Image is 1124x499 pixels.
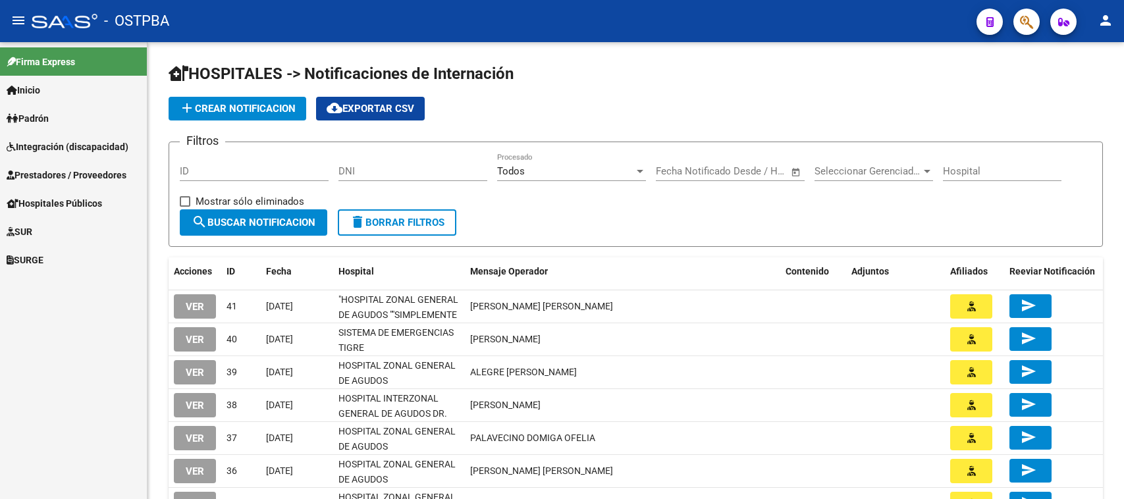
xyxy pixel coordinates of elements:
span: CROTTI AYELEN [470,334,541,344]
button: VER [174,360,216,384]
iframe: Intercom live chat [1079,454,1111,486]
button: Exportar CSV [316,97,425,120]
span: Acciones [174,266,212,276]
span: SURGE [7,253,43,267]
span: Mostrar sólo eliminados [196,194,304,209]
span: VER [186,400,204,411]
span: Hospitales Públicos [7,196,102,211]
span: HERRERA JONAS EZEQUIEL [470,400,541,410]
div: [DATE] [266,463,328,479]
span: Adjuntos [851,266,889,276]
button: Buscar Notificacion [180,209,327,236]
button: VER [174,426,216,450]
datatable-header-cell: Afiliados [945,257,1004,286]
datatable-header-cell: Reeviar Notificación [1004,257,1103,286]
mat-icon: send [1021,429,1036,445]
span: 39 [227,367,237,377]
button: Crear Notificacion [169,97,306,120]
span: Afiliados [950,266,988,276]
mat-icon: menu [11,13,26,28]
span: HOSPITAL ZONAL GENERAL DE AGUDOS DESCENTRALIZADO EVITA PUEBLO [338,426,456,481]
span: VER [186,334,204,346]
button: VER [174,459,216,483]
span: Todos [497,165,525,177]
span: HOSPITAL ZONAL GENERAL DE AGUDOS [PERSON_NAME] [338,360,456,401]
span: ID [227,266,235,276]
span: VER [186,367,204,379]
div: [DATE] [266,332,328,347]
mat-icon: send [1021,396,1036,412]
span: SISTEMA DE EMERGENCIAS TIGRE [338,327,454,353]
button: VER [174,393,216,417]
span: HOSPITALES -> Notificaciones de Internación [169,65,514,83]
span: 41 [227,301,237,311]
span: VER [186,433,204,444]
span: 37 [227,433,237,443]
span: 36 [227,465,237,476]
input: Fecha fin [721,165,785,177]
span: VER [186,465,204,477]
span: "HOSPITAL ZONAL GENERAL DE AGUDOS ""SIMPLEMENTE EVITA""" [338,294,458,335]
span: Reeviar Notificación [1009,266,1095,276]
span: Prestadores / Proveedores [7,168,126,182]
span: Firma Express [7,55,75,69]
span: ZABALA MICAELA BELEN [470,301,613,311]
mat-icon: send [1021,330,1036,346]
span: Buscar Notificacion [192,217,315,228]
span: Inicio [7,83,40,97]
datatable-header-cell: ID [221,257,261,286]
span: 40 [227,334,237,344]
datatable-header-cell: Hospital [333,257,465,286]
mat-icon: send [1021,363,1036,379]
span: PALAVECINO DOMIGA OFELIA [470,433,595,443]
span: GIL JOSE JONATHAN [470,465,613,476]
div: [DATE] [266,398,328,413]
span: Fecha [266,266,292,276]
input: Fecha inicio [656,165,709,177]
span: Mensaje Operador [470,266,548,276]
mat-icon: delete [350,214,365,230]
mat-icon: send [1021,298,1036,313]
span: ALEGRE CARLA GABRIELA [470,367,577,377]
datatable-header-cell: Mensaje Operador [465,257,780,286]
span: Integración (discapacidad) [7,140,128,154]
button: VER [174,327,216,352]
mat-icon: add [179,100,195,116]
datatable-header-cell: Acciones [169,257,221,286]
datatable-header-cell: Adjuntos [846,257,945,286]
span: Padrón [7,111,49,126]
div: [DATE] [266,431,328,446]
span: Hospital [338,266,374,276]
span: VER [186,301,204,313]
datatable-header-cell: Contenido [780,257,846,286]
span: Exportar CSV [327,103,414,115]
span: SUR [7,224,32,239]
mat-icon: send [1021,462,1036,478]
mat-icon: cloud_download [327,100,342,116]
button: VER [174,294,216,319]
span: Contenido [786,266,829,276]
span: Seleccionar Gerenciador [815,165,921,177]
mat-icon: person [1098,13,1113,28]
span: Crear Notificacion [179,103,296,115]
button: Open calendar [789,165,804,180]
div: [DATE] [266,299,328,314]
h3: Filtros [180,132,225,150]
span: HOSPITAL INTERZONAL GENERAL DE AGUDOS DR. FIORITO [338,393,447,434]
datatable-header-cell: Fecha [261,257,333,286]
mat-icon: search [192,214,207,230]
div: [DATE] [266,365,328,380]
span: 38 [227,400,237,410]
button: Borrar Filtros [338,209,456,236]
span: - OSTPBA [104,7,169,36]
span: Borrar Filtros [350,217,444,228]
